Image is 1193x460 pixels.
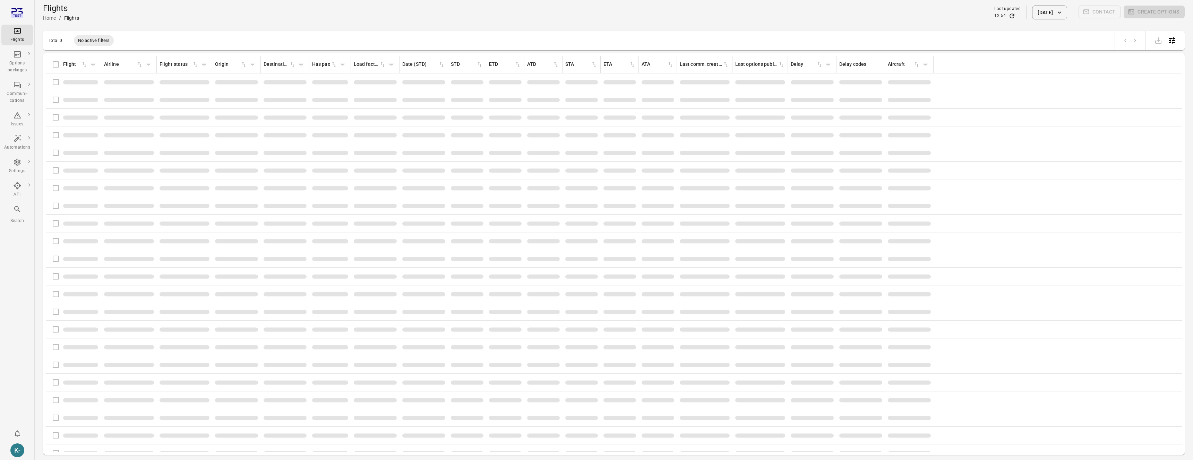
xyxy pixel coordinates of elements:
div: Sort by ATD in ascending order [527,61,559,68]
div: Automations [4,144,30,151]
div: Delay codes [839,61,882,68]
div: Last updated [994,6,1021,12]
div: Sort by destination in ascending order [264,61,296,68]
nav: Breadcrumbs [43,14,79,22]
div: Total 0 [49,38,62,43]
div: Sort by origin in ascending order [215,61,247,68]
div: Sort by STD in ascending order [451,61,483,68]
button: Search [1,203,33,226]
span: Filter by destination [296,59,306,70]
nav: pagination navigation [1121,36,1140,45]
a: Communi-cations [1,79,33,106]
h1: Flights [43,3,79,14]
a: Flights [1,25,33,45]
div: Sort by load factor in ascending order [354,61,386,68]
div: K- [10,443,24,457]
div: Sort by aircraft in ascending order [888,61,920,68]
a: Options packages [1,48,33,76]
div: Flights [4,36,30,43]
span: Filter by load factor [386,59,396,70]
a: Home [43,15,56,21]
div: Communi-cations [4,90,30,104]
div: Sort by has pax in ascending order [312,61,337,68]
span: Please make a selection to export [1151,37,1165,43]
div: Sort by STA in ascending order [565,61,598,68]
span: Filter by delay [823,59,833,70]
button: Kristinn - avilabs [8,441,27,460]
div: Sort by flight in ascending order [63,61,88,68]
button: Notifications [10,427,24,441]
div: 12:54 [994,12,1006,19]
span: Filter by flight status [199,59,209,70]
div: Sort by ATA in ascending order [642,61,674,68]
div: API [4,191,30,198]
div: Search [4,218,30,224]
span: Filter by has pax [337,59,348,70]
span: Filter by origin [247,59,258,70]
div: Sort by ETD in ascending order [489,61,521,68]
span: No active filters [74,37,114,44]
span: Filter by flight [88,59,98,70]
div: Sort by date (STD) in ascending order [402,61,445,68]
div: Sort by flight status in ascending order [160,61,199,68]
div: Settings [4,168,30,175]
div: Sort by last communication created in ascending order [680,61,729,68]
a: Settings [1,156,33,177]
span: Please make a selection to create an option package [1124,6,1185,19]
a: Issues [1,109,33,130]
li: / [59,14,61,22]
div: Issues [4,121,30,128]
span: Filter by airline [143,59,154,70]
button: [DATE] [1032,6,1067,19]
span: Filter by aircraft [920,59,930,70]
span: Please make a selection to create communications [1079,6,1121,19]
div: Sort by airline in ascending order [104,61,143,68]
button: Open table configuration [1165,34,1179,47]
a: API [1,179,33,200]
a: Automations [1,132,33,153]
button: Refresh data [1009,12,1015,19]
div: Sort by ETA in ascending order [603,61,636,68]
div: Sort by delay in ascending order [791,61,823,68]
div: Flights [64,15,79,21]
div: Sort by last options package published in ascending order [735,61,785,68]
div: Options packages [4,60,30,74]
